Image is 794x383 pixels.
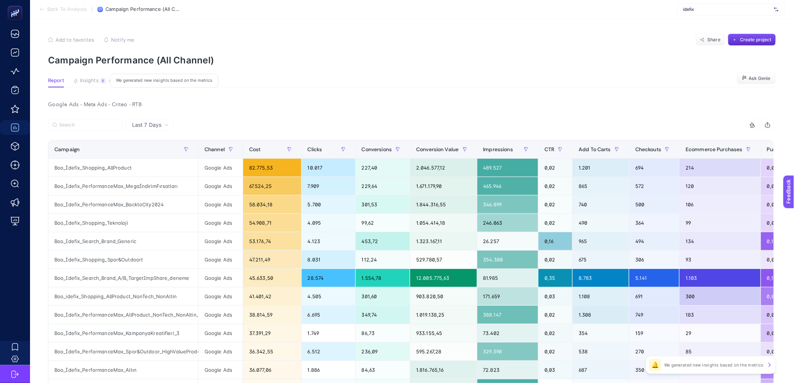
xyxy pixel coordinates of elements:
div: Boo_İdefix_PerformanceMax_AllProduct_NonTech_NonAltin_Enhencer [48,306,198,324]
div: 28.574 [302,269,355,287]
div: Boo_İdefix_Shopping_Spor&Outdoort [48,251,198,269]
button: Ask Genie [737,72,776,84]
div: Boo_İdefix_PerformanceMax_BacktoCity2024 [48,195,198,213]
div: 0,02 [538,306,572,324]
span: CTR [544,146,554,152]
span: Conversions [362,146,392,152]
div: 346.899 [477,195,538,213]
button: Add to favorites [48,37,94,43]
div: 687 [573,361,629,379]
span: Share [708,37,721,43]
div: 694 [629,159,679,177]
div: 10.017 [302,159,355,177]
div: 0,02 [538,324,572,342]
div: 4.123 [302,232,355,250]
div: 6.695 [302,306,355,324]
div: Google Ads [198,324,243,342]
span: / [91,6,93,12]
div: 1.308 [573,306,629,324]
div: 183 [680,306,761,324]
div: 933.155,45 [410,324,477,342]
div: 159 [629,324,679,342]
div: 572 [629,177,679,195]
div: 5.700 [302,195,355,213]
span: Campaign [54,146,80,152]
div: 38.814,59 [243,306,301,324]
div: 6.512 [302,342,355,360]
div: Boo_Idefix_Search_Brand_Generic [48,232,198,250]
div: 1.554,78 [356,269,410,287]
div: 300 [680,287,761,305]
div: 595.267,28 [410,342,477,360]
span: Add To Carts [579,146,611,152]
div: 29 [680,324,761,342]
div: 270 [629,342,679,360]
div: 🔔 [649,359,661,371]
div: 229,64 [356,177,410,195]
div: Google Ads [198,159,243,177]
div: 26.257 [477,232,538,250]
span: Campaign Performance (All Channel) [105,6,180,12]
div: 1.671.179,90 [410,177,477,195]
div: 120 [680,177,761,195]
div: 350 [629,361,679,379]
div: Google Ads [198,232,243,250]
div: 45.633,50 [243,269,301,287]
div: 490 [573,214,629,232]
div: Google Ads [198,287,243,305]
div: 865 [573,177,629,195]
div: Google Ads [198,361,243,379]
div: Boo_İdefix_PerformanceMax_Spor&Outdoor_HighValueProduct [48,342,198,360]
span: idefix [683,6,771,12]
div: 37.391,29 [243,324,301,342]
div: 675 [573,251,629,269]
div: 134 [680,232,761,250]
div: 1.886 [302,361,355,379]
div: 41.401,42 [243,287,301,305]
p: Campaign Performance (All Channel) [48,55,776,66]
p: We generated new insights based on the metrics [664,362,764,368]
div: 227,40 [356,159,410,177]
div: 86,73 [356,324,410,342]
div: 1.844.316,55 [410,195,477,213]
div: 7.909 [302,177,355,195]
div: 53.176,74 [243,232,301,250]
div: 301,53 [356,195,410,213]
div: 84,63 [356,361,410,379]
div: 47.211,49 [243,251,301,269]
div: We generated new insights based on the metrics [110,74,218,88]
div: 301,60 [356,287,410,305]
div: Google Ads [198,306,243,324]
div: 0,03 [538,287,572,305]
div: 903.820,50 [410,287,477,305]
div: Boo_İdefix_Shopping_AllProduct [48,159,198,177]
div: Google Ads [198,177,243,195]
div: 465.946 [477,177,538,195]
span: Insights [80,78,99,84]
div: 236,09 [356,342,410,360]
span: Ecommerce Purchases [686,146,743,152]
div: 349,74 [356,306,410,324]
div: 749 [629,306,679,324]
div: 106 [680,195,761,213]
div: Boo_idefix_Shopping_AllProduct_NonTech_NonAltin [48,287,198,305]
div: 0,02 [538,177,572,195]
div: 0,02 [538,159,572,177]
div: 36.342,55 [243,342,301,360]
div: 81.985 [477,269,538,287]
span: Notify me [111,37,134,43]
span: Ask Genie [749,75,771,81]
div: 0,16 [538,232,572,250]
span: Back To Analysis [47,6,87,12]
span: Last 7 Days [132,121,161,129]
div: 740 [573,195,629,213]
div: Boo_İdefix_PerformanceMax_KampanyaKreatifleri_3 [48,324,198,342]
span: Impressions [483,146,513,152]
div: 0,03 [538,361,572,379]
div: 171.659 [477,287,538,305]
input: Search [59,122,119,128]
div: 0,02 [538,342,572,360]
span: Clicks [308,146,322,152]
div: Boo_Idefix_Search_Brand_A/B_TargetImpShare_deneme [48,269,198,287]
span: Cost [249,146,261,152]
